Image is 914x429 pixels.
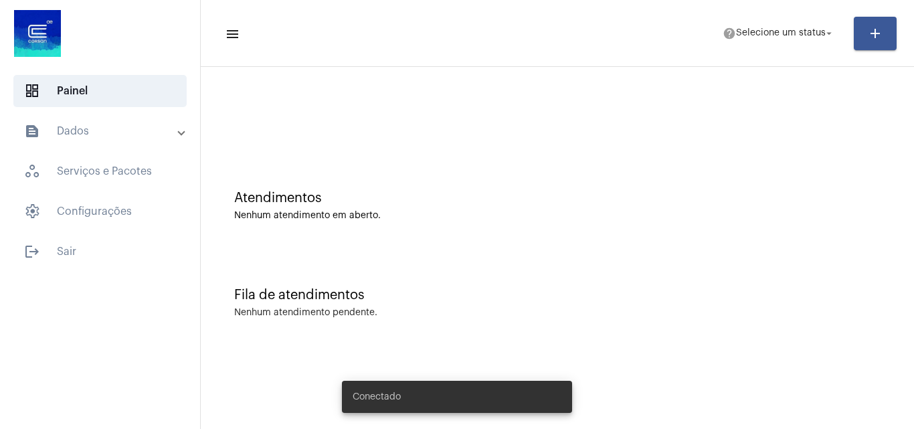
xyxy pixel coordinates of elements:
div: Nenhum atendimento em aberto. [234,211,881,221]
div: Atendimentos [234,191,881,205]
span: Sair [13,236,187,268]
span: sidenav icon [24,163,40,179]
mat-icon: sidenav icon [24,244,40,260]
span: Selecione um status [736,29,826,38]
button: Selecione um status [715,20,843,47]
mat-expansion-panel-header: sidenav iconDados [8,115,200,147]
div: Nenhum atendimento pendente. [234,308,377,318]
mat-icon: add [867,25,883,41]
img: d4669ae0-8c07-2337-4f67-34b0df7f5ae4.jpeg [11,7,64,60]
span: sidenav icon [24,83,40,99]
div: Fila de atendimentos [234,288,881,303]
mat-icon: sidenav icon [225,26,238,42]
span: Serviços e Pacotes [13,155,187,187]
mat-icon: sidenav icon [24,123,40,139]
mat-icon: arrow_drop_down [823,27,835,39]
mat-panel-title: Dados [24,123,179,139]
span: Conectado [353,390,401,404]
span: Configurações [13,195,187,228]
span: sidenav icon [24,203,40,220]
span: Painel [13,75,187,107]
mat-icon: help [723,27,736,40]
